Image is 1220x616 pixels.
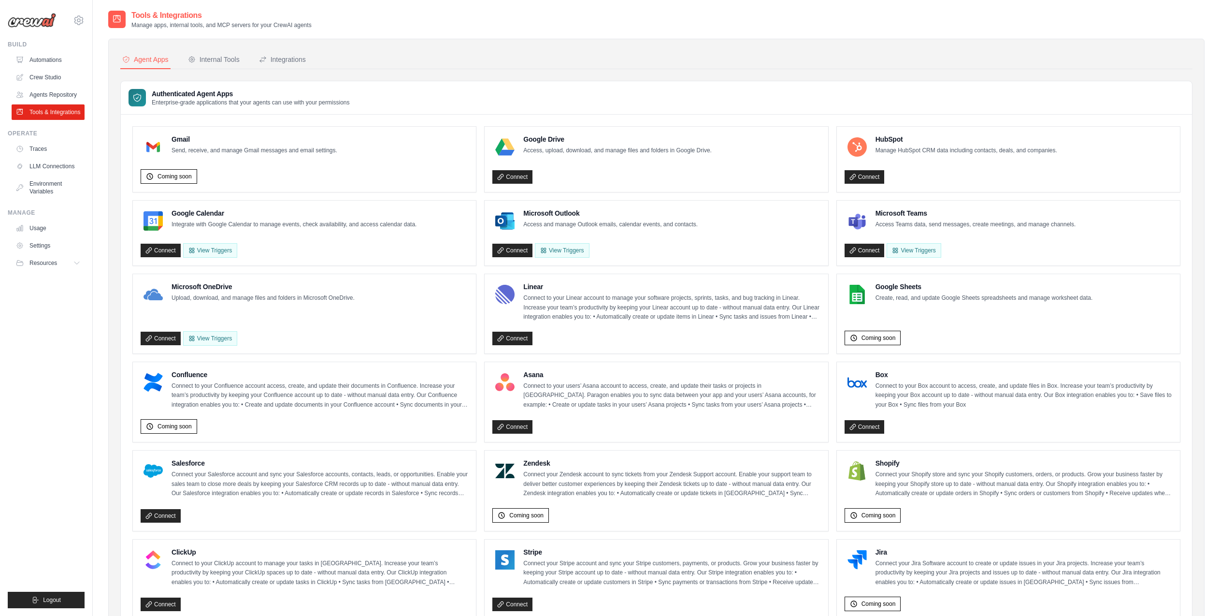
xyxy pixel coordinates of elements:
[509,512,544,519] span: Coming soon
[8,130,85,137] div: Operate
[861,600,896,608] span: Coming soon
[172,220,416,230] p: Integrate with Google Calendar to manage events, check availability, and access calendar data.
[847,285,867,304] img: Google Sheets Logo
[495,461,515,481] img: Zendesk Logo
[144,550,163,570] img: ClickUp Logo
[12,176,85,199] a: Environment Variables
[523,547,820,557] h4: Stripe
[12,141,85,157] a: Traces
[492,170,532,184] a: Connect
[152,89,350,99] h3: Authenticated Agent Apps
[876,458,1172,468] h4: Shopify
[492,244,532,257] a: Connect
[876,208,1076,218] h4: Microsoft Teams
[845,244,885,257] a: Connect
[172,134,337,144] h4: Gmail
[492,598,532,611] a: Connect
[523,458,820,468] h4: Zendesk
[12,104,85,120] a: Tools & Integrations
[495,550,515,570] img: Stripe Logo
[144,285,163,304] img: Microsoft OneDrive Logo
[131,21,312,29] p: Manage apps, internal tools, and MCP servers for your CrewAI agents
[523,293,820,322] p: Connect to your Linear account to manage your software projects, sprints, tasks, and bug tracking...
[12,255,85,271] button: Resources
[12,238,85,253] a: Settings
[183,331,237,346] : View Triggers
[172,282,355,292] h4: Microsoft OneDrive
[876,282,1093,292] h4: Google Sheets
[876,559,1172,587] p: Connect your Jira Software account to create or update issues in your Jira projects. Increase you...
[120,51,171,69] button: Agent Apps
[144,461,163,481] img: Salesforce Logo
[523,381,820,410] p: Connect to your users’ Asana account to access, create, and update their tasks or projects in [GE...
[876,547,1172,557] h4: Jira
[8,592,85,608] button: Logout
[144,137,163,157] img: Gmail Logo
[172,146,337,156] p: Send, receive, and manage Gmail messages and email settings.
[492,420,532,434] a: Connect
[495,137,515,157] img: Google Drive Logo
[847,461,867,481] img: Shopify Logo
[43,596,61,604] span: Logout
[257,51,308,69] button: Integrations
[172,470,468,499] p: Connect your Salesforce account and sync your Salesforce accounts, contacts, leads, or opportunit...
[523,134,712,144] h4: Google Drive
[259,55,306,64] div: Integrations
[172,547,468,557] h4: ClickUp
[876,370,1172,380] h4: Box
[141,332,181,345] a: Connect
[12,70,85,85] a: Crew Studio
[152,99,350,106] p: Enterprise-grade applications that your agents can use with your permissions
[29,259,57,267] span: Resources
[523,146,712,156] p: Access, upload, download, and manage files and folders in Google Drive.
[876,293,1093,303] p: Create, read, and update Google Sheets spreadsheets and manage worksheet data.
[876,220,1076,230] p: Access Teams data, send messages, create meetings, and manage channels.
[172,458,468,468] h4: Salesforce
[12,52,85,68] a: Automations
[141,598,181,611] a: Connect
[861,512,896,519] span: Coming soon
[845,170,885,184] a: Connect
[141,244,181,257] a: Connect
[172,559,468,587] p: Connect to your ClickUp account to manage your tasks in [GEOGRAPHIC_DATA]. Increase your team’s p...
[876,381,1172,410] p: Connect to your Box account to access, create, and update files in Box. Increase your team’s prod...
[188,55,240,64] div: Internal Tools
[845,420,885,434] a: Connect
[847,137,867,157] img: HubSpot Logo
[172,208,416,218] h4: Google Calendar
[158,173,192,180] span: Coming soon
[876,470,1172,499] p: Connect your Shopify store and sync your Shopify customers, orders, or products. Grow your busine...
[523,559,820,587] p: Connect your Stripe account and sync your Stripe customers, payments, or products. Grow your busi...
[8,41,85,48] div: Build
[12,87,85,103] a: Agents Repository
[172,381,468,410] p: Connect to your Confluence account access, create, and update their documents in Confluence. Incr...
[523,282,820,292] h4: Linear
[495,211,515,231] img: Microsoft Outlook Logo
[847,550,867,570] img: Jira Logo
[847,211,867,231] img: Microsoft Teams Logo
[8,13,56,28] img: Logo
[144,373,163,392] img: Confluence Logo
[12,159,85,174] a: LLM Connections
[495,373,515,392] img: Asana Logo
[887,243,941,258] : View Triggers
[172,293,355,303] p: Upload, download, and manage files and folders in Microsoft OneDrive.
[172,370,468,380] h4: Confluence
[523,208,698,218] h4: Microsoft Outlook
[495,285,515,304] img: Linear Logo
[186,51,242,69] button: Internal Tools
[12,220,85,236] a: Usage
[523,220,698,230] p: Access and manage Outlook emails, calendar events, and contacts.
[122,55,169,64] div: Agent Apps
[158,423,192,430] span: Coming soon
[8,209,85,217] div: Manage
[492,332,532,345] a: Connect
[183,243,237,258] button: View Triggers
[523,470,820,499] p: Connect your Zendesk account to sync tickets from your Zendesk Support account. Enable your suppo...
[141,509,181,523] a: Connect
[847,373,867,392] img: Box Logo
[535,243,589,258] : View Triggers
[861,334,896,342] span: Coming soon
[876,134,1057,144] h4: HubSpot
[523,370,820,380] h4: Asana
